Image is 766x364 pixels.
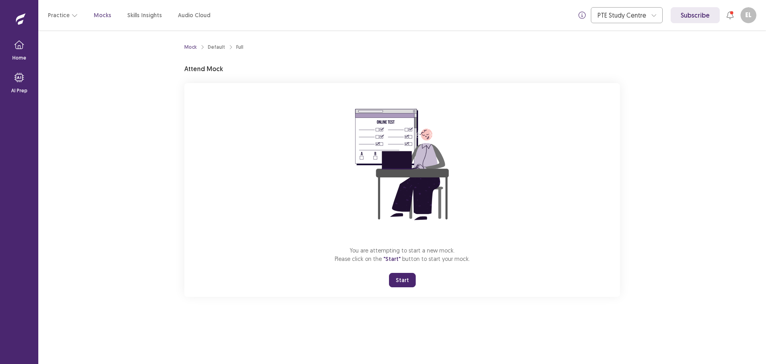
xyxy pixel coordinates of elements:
p: Home [12,54,26,62]
a: Audio Cloud [178,11,210,20]
div: Full [236,44,243,51]
p: AI Prep [11,87,28,94]
img: attend-mock [330,93,474,237]
a: Skills Insights [127,11,162,20]
button: info [575,8,589,22]
button: EL [740,7,756,23]
div: PTE Study Centre [598,8,647,23]
button: Start [389,273,416,287]
a: Mock [184,44,197,51]
div: Default [208,44,225,51]
p: You are attempting to start a new mock. Please click on the button to start your mock. [335,246,470,263]
a: Mocks [94,11,111,20]
button: Practice [48,8,78,22]
nav: breadcrumb [184,44,243,51]
a: Subscribe [671,7,720,23]
p: Attend Mock [184,64,223,74]
span: "Start" [383,255,401,263]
